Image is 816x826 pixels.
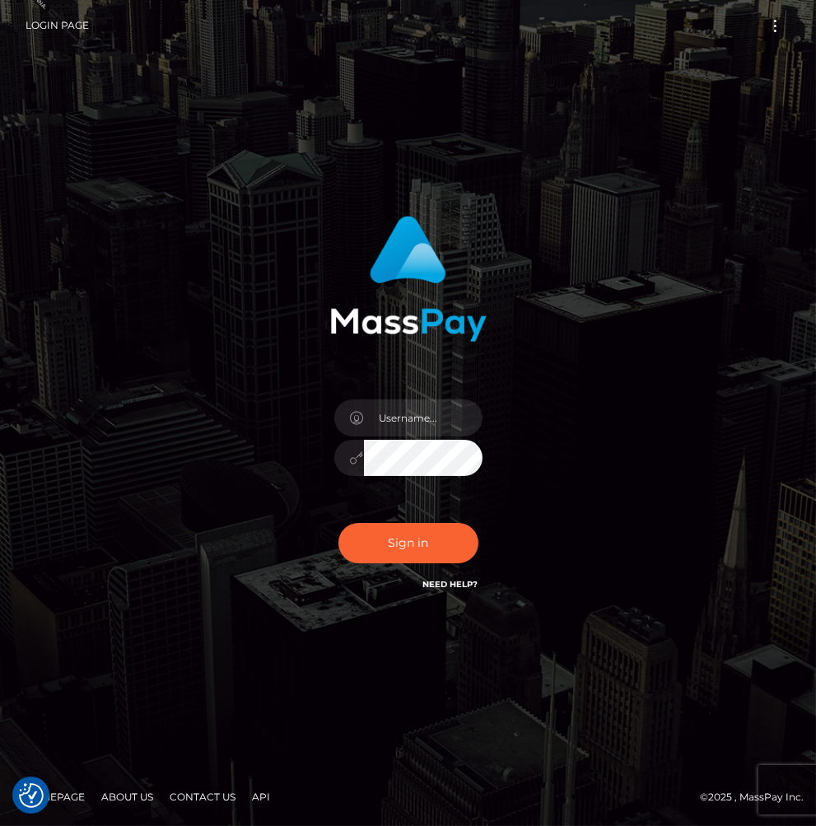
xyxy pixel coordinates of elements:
a: API [245,784,277,810]
a: About Us [95,784,160,810]
a: Need Help? [423,579,478,590]
button: Sign in [338,523,478,563]
a: Contact Us [163,784,242,810]
a: Login Page [26,8,89,43]
div: © 2025 , MassPay Inc. [12,788,804,806]
a: Homepage [18,784,91,810]
button: Toggle navigation [760,15,790,37]
input: Username... [364,399,483,436]
button: Consent Preferences [19,783,44,808]
img: MassPay Login [330,216,487,342]
img: Revisit consent button [19,783,44,808]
